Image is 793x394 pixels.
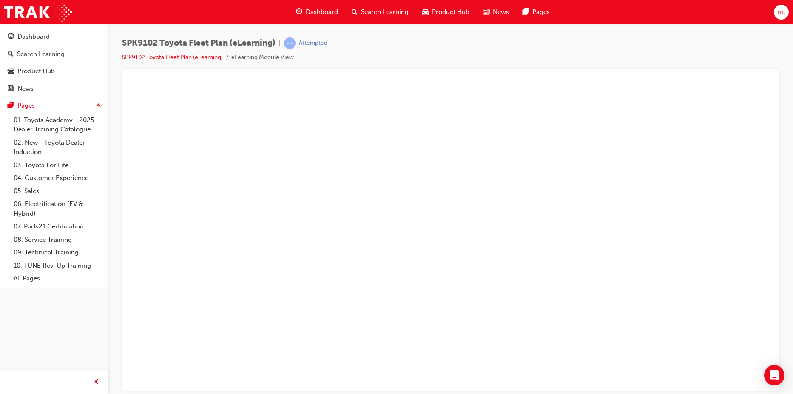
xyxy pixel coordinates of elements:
a: 06. Electrification (EV & Hybrid) [10,197,105,220]
div: Open Intercom Messenger [764,365,784,385]
span: news-icon [483,7,489,17]
a: news-iconNews [476,3,516,21]
span: Dashboard [306,7,338,17]
span: News [493,7,509,17]
a: News [3,81,105,97]
a: 04. Customer Experience [10,171,105,185]
a: SPK9102 Toyota Fleet Plan (eLearning) [122,54,223,61]
span: prev-icon [94,377,100,388]
a: 02. New - Toyota Dealer Induction [10,136,105,159]
div: Search Learning [17,49,65,59]
a: 05. Sales [10,185,105,198]
a: search-iconSearch Learning [345,3,415,21]
a: car-iconProduct Hub [415,3,476,21]
span: guage-icon [8,33,14,41]
a: Product Hub [3,63,105,79]
span: pages-icon [523,7,529,17]
span: news-icon [8,85,14,93]
button: mt [774,5,789,20]
div: Attempted [299,39,327,47]
a: 03. Toyota For Life [10,159,105,172]
a: 09. Technical Training [10,246,105,259]
img: Trak [4,3,72,22]
li: eLearning Module View [231,53,294,63]
a: pages-iconPages [516,3,557,21]
div: Product Hub [17,66,55,76]
a: 08. Service Training [10,233,105,246]
a: 10. TUNE Rev-Up Training [10,259,105,272]
span: guage-icon [296,7,302,17]
span: search-icon [352,7,358,17]
a: guage-iconDashboard [289,3,345,21]
span: pages-icon [8,102,14,110]
span: SPK9102 Toyota Fleet Plan (eLearning) [122,38,276,48]
button: Pages [3,98,105,114]
span: | [279,38,281,48]
span: Pages [532,7,550,17]
span: car-icon [8,68,14,75]
a: All Pages [10,272,105,285]
a: Dashboard [3,29,105,45]
a: 07. Parts21 Certification [10,220,105,233]
div: Dashboard [17,32,50,42]
span: learningRecordVerb_ATTEMPT-icon [284,37,296,49]
a: Search Learning [3,46,105,62]
button: DashboardSearch LearningProduct HubNews [3,27,105,98]
a: 01. Toyota Academy - 2025 Dealer Training Catalogue [10,114,105,136]
div: News [17,84,34,94]
span: Search Learning [361,7,409,17]
span: up-icon [96,100,102,111]
span: car-icon [422,7,429,17]
span: mt [777,7,785,17]
span: search-icon [8,51,14,58]
span: Product Hub [432,7,469,17]
div: Pages [17,101,35,111]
